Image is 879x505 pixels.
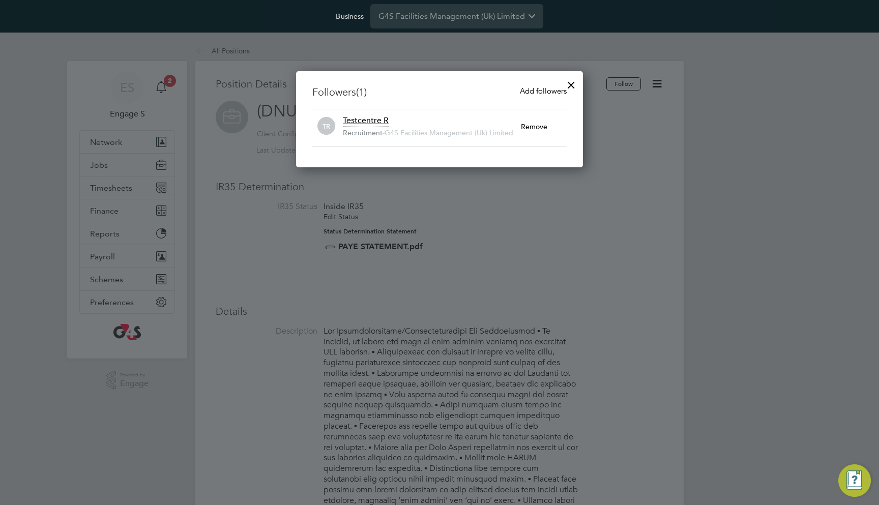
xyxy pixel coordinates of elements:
span: (1) [356,85,367,99]
h3: Followers [312,85,567,99]
span: - [383,128,385,137]
span: TR [317,117,335,135]
span: Testcentre R [343,115,389,126]
span: Add followers [520,86,567,96]
div: Remove [521,115,567,138]
label: Business [336,12,364,21]
button: Engage Resource Center [838,464,871,497]
span: Recruitment [343,128,383,137]
span: G4S Facilities Management (Uk) Limited [385,128,513,137]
